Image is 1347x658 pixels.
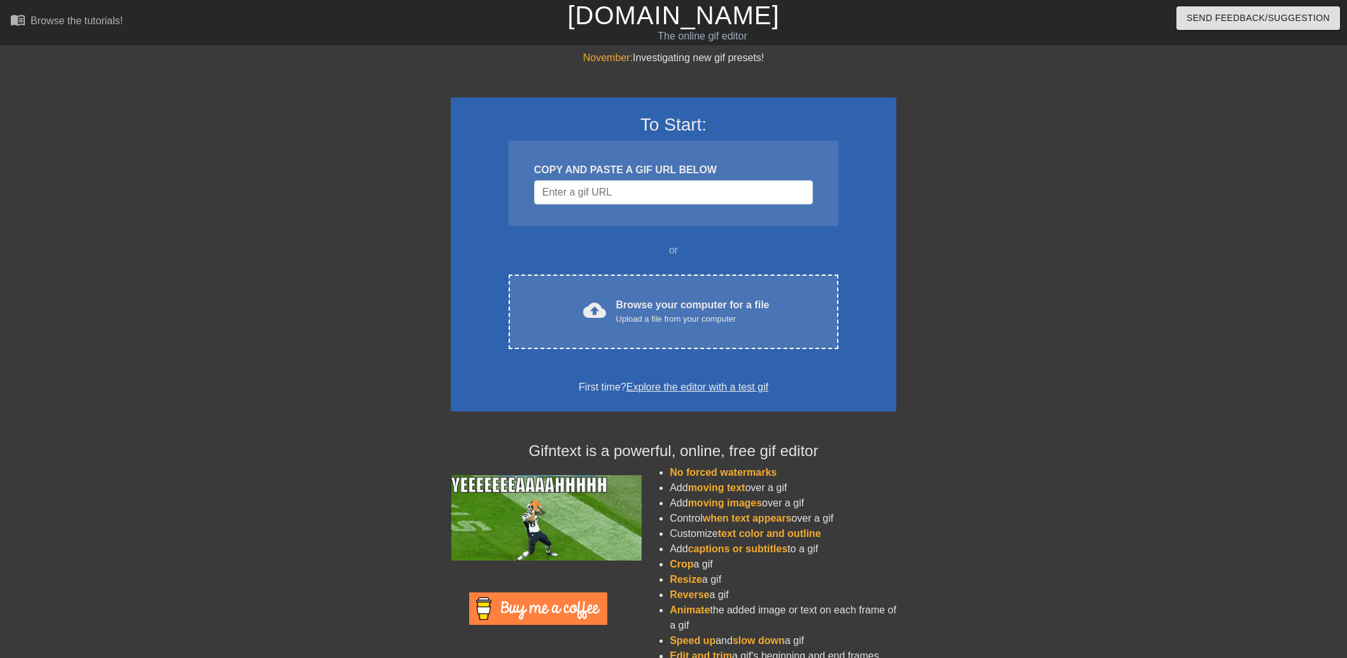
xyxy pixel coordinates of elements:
li: Customize [670,526,896,541]
span: text color and outline [718,528,821,539]
li: Add over a gif [670,480,896,496]
div: or [484,243,863,258]
li: and a gif [670,633,896,648]
span: Reverse [670,589,709,600]
button: Send Feedback/Suggestion [1176,6,1340,30]
li: a gif [670,557,896,572]
span: Resize [670,574,702,585]
a: [DOMAIN_NAME] [567,1,779,29]
img: Buy Me A Coffee [469,592,607,625]
li: Add over a gif [670,496,896,511]
div: COPY AND PASTE A GIF URL BELOW [534,162,813,178]
div: Browse the tutorials! [31,15,123,26]
span: moving images [688,497,762,508]
span: No forced watermarks [670,467,777,478]
div: The online gif editor [455,29,949,44]
span: November: [583,52,633,63]
div: First time? [467,380,880,395]
li: a gif [670,587,896,603]
span: Speed up [670,635,716,646]
div: Browse your computer for a file [616,297,770,325]
li: a gif [670,572,896,587]
span: Send Feedback/Suggestion [1187,10,1330,26]
li: the added image or text on each frame of a gif [670,603,896,633]
span: moving text [688,482,745,493]
span: menu_book [10,12,25,27]
span: slow down [733,635,785,646]
h3: To Start: [467,114,880,136]
a: Browse the tutorials! [10,12,123,32]
span: Animate [670,604,710,615]
span: captions or subtitles [688,543,787,554]
img: football_small.gif [451,475,642,561]
li: Control over a gif [670,511,896,526]
li: Add to a gif [670,541,896,557]
div: Investigating new gif presets! [451,50,896,66]
h4: Gifntext is a powerful, online, free gif editor [451,442,896,461]
input: Username [534,180,813,204]
div: Upload a file from your computer [616,313,770,325]
a: Explore the editor with a test gif [626,382,768,392]
span: when text appears [703,513,792,524]
span: cloud_upload [583,299,606,322]
span: Crop [670,559,693,569]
